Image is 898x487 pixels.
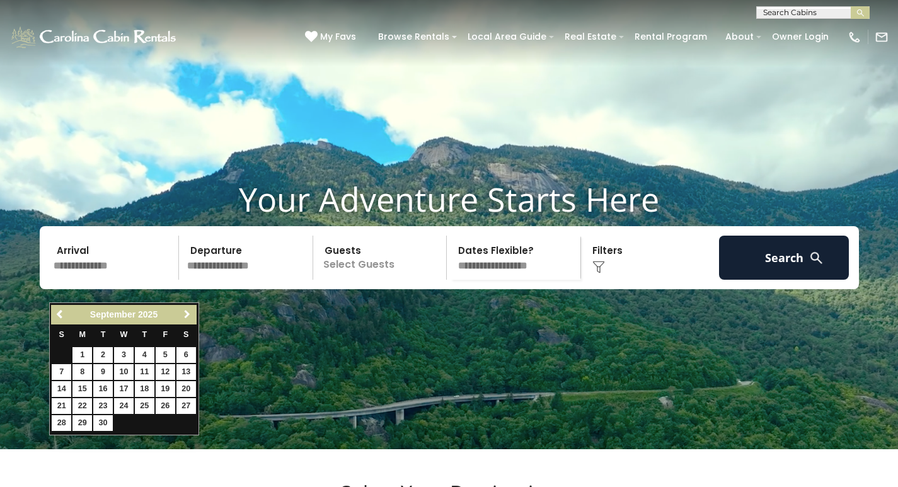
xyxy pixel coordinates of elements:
a: 20 [176,381,196,397]
a: 2 [93,347,113,363]
a: Browse Rentals [372,27,456,47]
span: Monday [79,330,86,339]
img: mail-regular-white.png [875,30,889,44]
a: 25 [135,398,154,414]
span: My Favs [320,30,356,43]
button: Search [719,236,849,280]
a: 30 [93,415,113,431]
a: 26 [156,398,175,414]
a: 14 [52,381,71,397]
span: Friday [163,330,168,339]
a: My Favs [305,30,359,44]
span: Saturday [183,330,188,339]
h1: Your Adventure Starts Here [9,180,889,219]
a: 17 [114,381,134,397]
a: 12 [156,364,175,380]
span: 2025 [138,309,158,319]
a: Next [180,307,195,323]
a: 18 [135,381,154,397]
a: 16 [93,381,113,397]
p: Select Guests [317,236,447,280]
a: 4 [135,347,154,363]
img: search-regular-white.png [809,250,824,266]
a: About [719,27,760,47]
img: phone-regular-white.png [848,30,861,44]
a: 6 [176,347,196,363]
a: 27 [176,398,196,414]
a: 13 [176,364,196,380]
a: 28 [52,415,71,431]
span: Previous [55,309,66,319]
a: 3 [114,347,134,363]
span: Wednesday [120,330,128,339]
a: 1 [72,347,92,363]
img: filter--v1.png [592,261,605,273]
img: White-1-1-2.png [9,25,180,50]
a: 10 [114,364,134,380]
span: Thursday [142,330,147,339]
a: Owner Login [766,27,835,47]
a: 29 [72,415,92,431]
a: 8 [72,364,92,380]
a: 21 [52,398,71,414]
a: Previous [52,307,68,323]
a: 22 [72,398,92,414]
span: Tuesday [101,330,106,339]
a: 5 [156,347,175,363]
span: Next [182,309,192,319]
a: Rental Program [628,27,713,47]
span: Sunday [59,330,64,339]
a: 9 [93,364,113,380]
a: Real Estate [558,27,623,47]
a: 19 [156,381,175,397]
a: 11 [135,364,154,380]
span: September [90,309,135,319]
a: 23 [93,398,113,414]
a: 7 [52,364,71,380]
a: 24 [114,398,134,414]
a: Local Area Guide [461,27,553,47]
a: 15 [72,381,92,397]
